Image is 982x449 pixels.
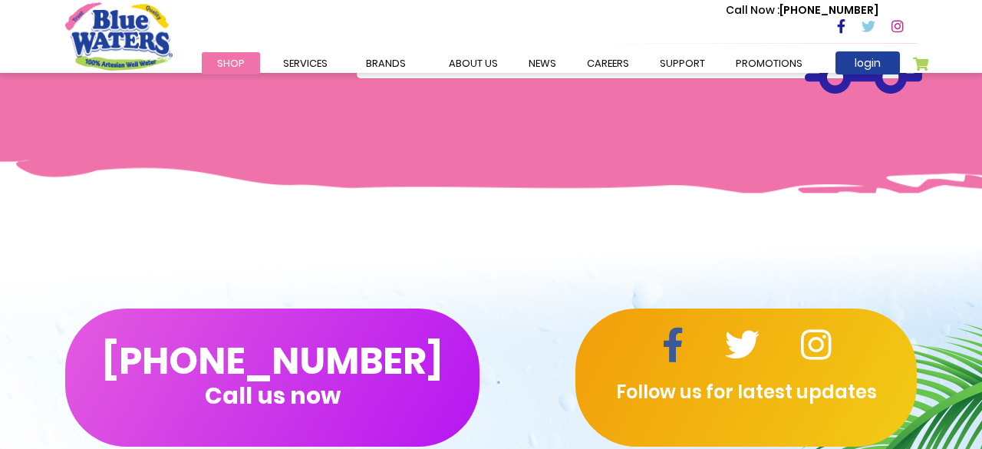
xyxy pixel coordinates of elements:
[835,51,900,74] a: login
[720,52,818,74] a: Promotions
[644,52,720,74] a: support
[433,52,513,74] a: about us
[572,52,644,74] a: careers
[366,56,406,71] span: Brands
[575,378,917,406] p: Follow us for latest updates
[65,2,173,70] a: store logo
[65,309,479,447] button: [PHONE_NUMBER]Call us now
[726,2,779,18] span: Call Now :
[217,56,245,71] span: Shop
[513,52,572,74] a: News
[283,56,328,71] span: Services
[726,2,878,18] p: [PHONE_NUMBER]
[205,391,341,400] span: Call us now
